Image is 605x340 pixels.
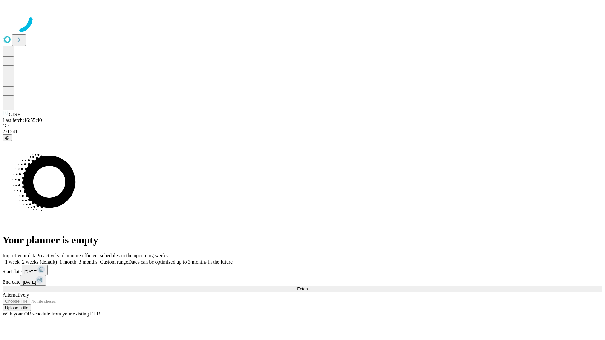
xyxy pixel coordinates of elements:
[22,265,48,275] button: [DATE]
[20,275,46,286] button: [DATE]
[128,259,234,264] span: Dates can be optimized up to 3 months in the future.
[22,259,57,264] span: 2 weeks (default)
[3,311,100,316] span: With your OR schedule from your existing EHR
[3,234,602,246] h1: Your planner is empty
[3,292,29,297] span: Alternatively
[23,280,36,285] span: [DATE]
[79,259,97,264] span: 3 months
[37,253,169,258] span: Proactively plan more efficient schedules in the upcoming weeks.
[3,265,602,275] div: Start date
[297,286,308,291] span: Fetch
[3,123,602,129] div: GEI
[3,134,12,141] button: @
[3,253,37,258] span: Import your data
[3,117,42,123] span: Last fetch: 16:55:40
[9,112,21,117] span: GJSH
[5,135,9,140] span: @
[24,269,37,274] span: [DATE]
[3,304,31,311] button: Upload a file
[60,259,76,264] span: 1 month
[3,286,602,292] button: Fetch
[100,259,128,264] span: Custom range
[5,259,20,264] span: 1 week
[3,275,602,286] div: End date
[3,129,602,134] div: 2.0.241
